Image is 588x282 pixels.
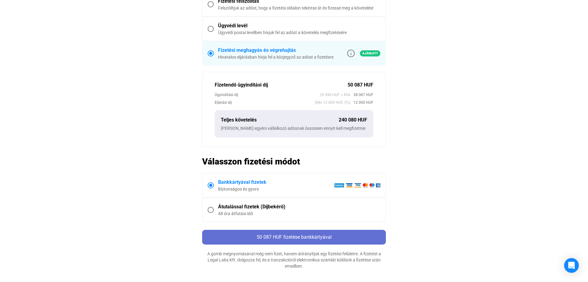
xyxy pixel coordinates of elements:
[218,203,380,211] div: Átutalással fizetek (Díjbekérő)
[221,116,339,124] div: Teljes követelés
[215,92,320,98] div: Ügyindítási díj
[320,92,350,98] span: 29 990 HUF + ÁFA
[218,186,334,192] div: Biztonságos és gyors
[202,251,386,269] div: A gomb megnyomásával még nem fizet, hanem átírányítjuk egy fizetési felületre. A fizetést a Legal...
[202,230,386,245] button: 50 087 HUF fizetése bankkártyával
[218,29,380,36] div: Ügyvédi postai levélben hívjuk fel az adóst a követelés megfizetésére
[202,156,386,167] h2: Válasszon fizetési módot
[218,47,334,54] div: Fizetési meghagyás és végrehajtás
[218,211,380,217] div: 48 óra átfutási idő
[218,54,334,60] div: Hivatalos eljárásban hívja fel a közjegyző az adóst a fizetésre
[350,99,373,106] span: 12 000 HUF
[315,99,350,106] span: (Min 12 000 HUF, 3%)
[347,50,355,57] img: info-grey-outline
[218,22,380,29] div: Ügyvédi levél
[564,258,579,273] div: Open Intercom Messenger
[339,116,367,124] div: 240 080 HUF
[257,234,332,240] span: 50 087 HUF fizetése bankkártyával
[218,179,334,186] div: Bankkártyával fizetek
[218,5,380,11] div: Felszólítjuk az adóst, hogy a fizetési oldalon tekintse át és fizesse meg a követelést
[215,81,348,89] div: Fizetendő ügyindítási díj
[347,50,380,57] a: info-grey-outlineAjánlott
[350,92,373,98] span: 38 087 HUF
[215,99,315,106] div: Eljárási díj
[360,50,380,56] span: Ajánlott
[348,81,373,89] div: 50 087 HUF
[334,183,380,188] img: barion
[221,125,367,131] div: [PERSON_NAME] egyéni vállalkozó adósnak összesen ennyit kell megfizetnie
